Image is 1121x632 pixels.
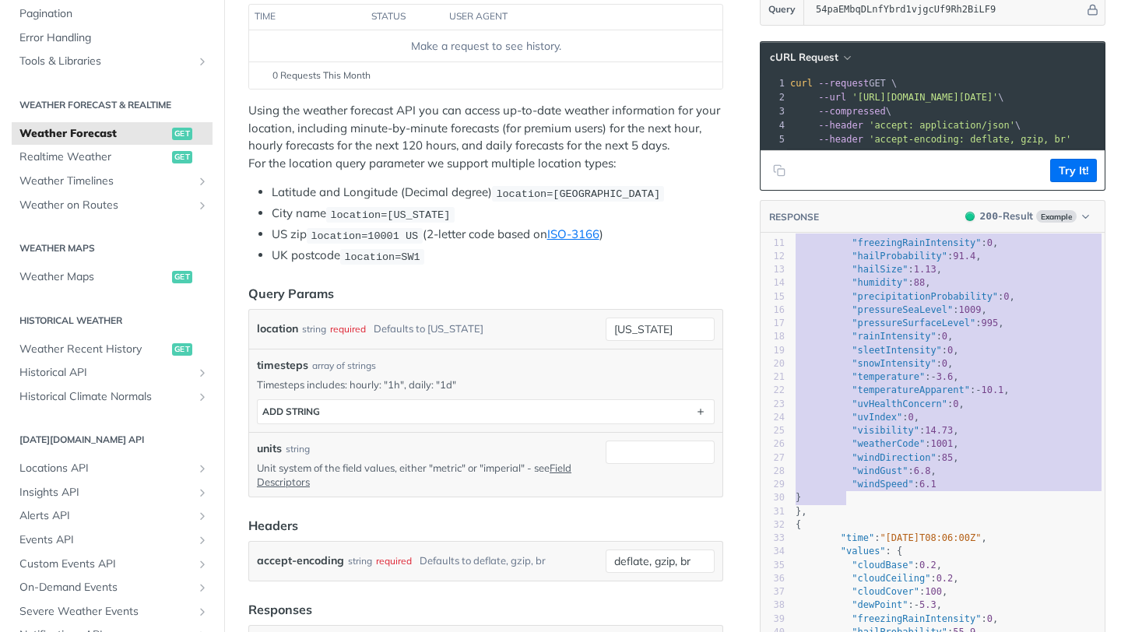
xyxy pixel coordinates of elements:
button: Show subpages for Alerts API [196,510,209,522]
span: "sleetIntensity" [852,345,942,356]
span: Events API [19,532,192,548]
span: 0 [1003,291,1009,302]
span: 100 [925,586,942,597]
span: 3.6 [937,371,954,382]
span: : , [796,291,1015,302]
span: 0 [942,358,947,369]
span: 'accept: application/json' [869,120,1015,131]
h2: [DATE][DOMAIN_NAME] API [12,433,213,447]
span: "values" [841,546,886,557]
span: 0 Requests This Month [272,68,371,83]
li: City name [272,205,723,223]
div: 15 [761,290,785,304]
span: "pressureSurfaceLevel" [852,318,975,328]
div: 11 [761,237,785,250]
span: 14.73 [925,425,953,436]
div: required [330,318,366,340]
div: 23 [761,398,785,411]
h2: Weather Forecast & realtime [12,98,213,112]
span: "freezingRainIntensity" [852,613,981,624]
span: : , [796,384,1010,395]
span: 200 [980,210,998,222]
div: 4 [761,118,787,132]
span: "dewPoint" [852,599,908,610]
span: --header [818,134,863,145]
span: "precipitationProbability" [852,291,998,302]
div: 27 [761,451,785,465]
span: On-Demand Events [19,580,192,595]
a: Locations APIShow subpages for Locations API [12,457,213,480]
div: 35 [761,559,785,572]
button: Copy to clipboard [768,159,790,182]
span: --url [818,92,846,103]
span: 0 [987,613,993,624]
span: "cloudBase" [852,560,913,571]
span: : [796,479,937,490]
label: location [257,318,298,340]
span: : , [796,251,982,262]
div: 22 [761,384,785,397]
span: "rainIntensity" [852,331,936,342]
button: Show subpages for Locations API [196,462,209,475]
span: "temperatureApparent" [852,384,970,395]
span: : , [796,532,987,543]
span: location=SW1 [344,251,420,262]
span: "[DATE]T08:06:00Z" [880,532,981,543]
span: "uvIndex" [852,412,902,423]
button: Show subpages for Weather Timelines [196,175,209,188]
span: "visibility" [852,425,919,436]
span: Realtime Weather [19,149,168,165]
div: Make a request to see history. [255,38,716,54]
div: 32 [761,518,785,532]
span: Weather Timelines [19,174,192,189]
p: Unit system of the field values, either "metric" or "imperial" - see [257,461,599,489]
a: Error Handling [12,26,213,50]
a: Historical Climate NormalsShow subpages for Historical Climate Normals [12,385,213,409]
span: : , [796,560,942,571]
label: units [257,441,282,457]
span: : , [796,345,959,356]
span: get [172,271,192,283]
button: Show subpages for Historical API [196,367,209,379]
button: ADD string [258,400,714,423]
div: Query Params [248,284,334,303]
span: Weather on Routes [19,198,192,213]
span: - [975,384,981,395]
span: : , [796,599,942,610]
a: Field Descriptors [257,462,571,488]
span: 0 [947,345,953,356]
span: : , [796,425,959,436]
span: GET \ [790,78,897,89]
span: "time" [841,532,874,543]
span: "hailProbability" [852,251,947,262]
div: 19 [761,344,785,357]
a: Severe Weather EventsShow subpages for Severe Weather Events [12,600,213,623]
span: --request [818,78,869,89]
span: "freezingRainIntensity" [852,237,981,248]
span: \ [790,106,891,117]
a: Realtime Weatherget [12,146,213,169]
button: Try It! [1050,159,1097,182]
div: 31 [761,505,785,518]
span: 'accept-encoding: deflate, gzip, br' [869,134,1071,145]
span: : , [796,318,1003,328]
span: cURL Request [770,51,838,64]
span: : , [796,613,998,624]
span: Custom Events API [19,557,192,572]
span: location=10001 US [311,230,418,241]
a: Weather Forecastget [12,122,213,146]
button: Show subpages for Events API [196,534,209,546]
div: 37 [761,585,785,599]
th: user agent [444,5,691,30]
span: - [914,599,919,610]
span: 91.4 [953,251,975,262]
div: 33 [761,532,785,545]
a: Alerts APIShow subpages for Alerts API [12,504,213,528]
span: Historical Climate Normals [19,389,192,405]
span: : , [796,358,953,369]
div: 13 [761,263,785,276]
span: "windDirection" [852,452,936,463]
button: cURL Request [764,50,856,65]
button: Show subpages for Tools & Libraries [196,55,209,68]
div: required [376,549,412,572]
